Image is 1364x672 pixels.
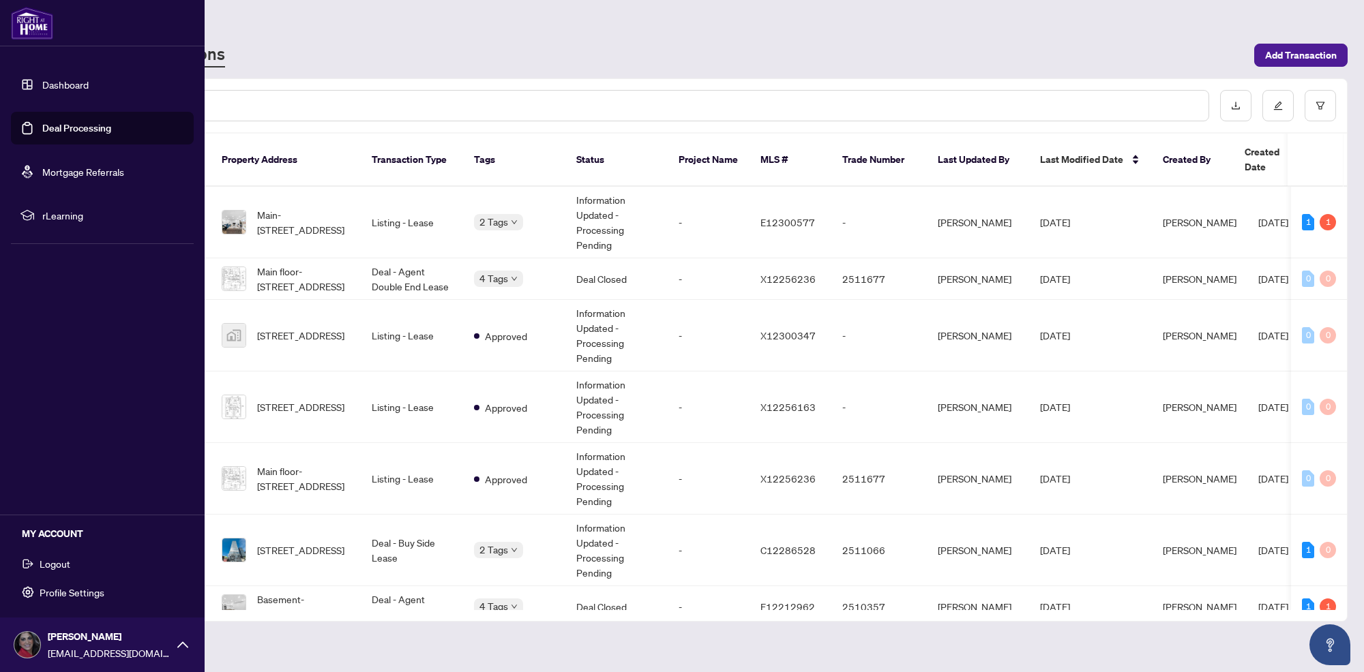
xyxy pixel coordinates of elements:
th: Created By [1152,134,1234,187]
td: Deal - Agent Double End Lease [361,586,463,628]
div: 0 [1302,327,1314,343]
span: filter [1316,101,1325,110]
td: Listing - Lease [361,443,463,515]
th: Trade Number [831,134,927,187]
img: thumbnail-img [222,267,246,290]
div: 0 [1302,399,1314,415]
span: [DATE] [1040,544,1070,556]
td: - [668,258,750,300]
div: 0 [1320,271,1336,287]
span: [DATE] [1258,329,1288,341]
span: [PERSON_NAME] [1163,472,1236,485]
span: [PERSON_NAME] [1163,216,1236,228]
td: - [831,300,927,371]
td: Deal Closed [565,586,668,628]
span: [PERSON_NAME] [1163,273,1236,285]
img: Profile Icon [14,632,40,658]
span: Logout [40,553,70,575]
button: edit [1262,90,1294,121]
span: down [511,219,518,226]
td: Deal - Buy Side Lease [361,515,463,586]
span: [DATE] [1258,544,1288,556]
button: Logout [11,552,194,575]
td: - [668,300,750,371]
span: X12256236 [760,273,816,285]
span: Last Modified Date [1040,152,1123,167]
span: [DATE] [1258,401,1288,413]
button: download [1220,90,1251,121]
span: [PERSON_NAME] [1163,544,1236,556]
td: Information Updated - Processing Pending [565,515,668,586]
th: Transaction Type [361,134,463,187]
th: Status [565,134,668,187]
td: - [668,515,750,586]
th: Created Date [1234,134,1329,187]
span: Profile Settings [40,581,104,603]
span: down [511,547,518,553]
td: Listing - Lease [361,187,463,258]
div: 0 [1320,542,1336,558]
span: down [511,603,518,610]
span: download [1231,101,1241,110]
div: 0 [1320,399,1336,415]
td: Deal - Agent Double End Lease [361,258,463,300]
span: [DATE] [1040,401,1070,413]
td: Information Updated - Processing Pending [565,443,668,515]
td: Information Updated - Processing Pending [565,371,668,443]
td: [PERSON_NAME] [927,515,1029,586]
td: [PERSON_NAME] [927,187,1029,258]
div: 1 [1320,598,1336,615]
div: 0 [1320,327,1336,343]
div: 0 [1320,470,1336,487]
td: [PERSON_NAME] [927,371,1029,443]
td: Listing - Lease [361,300,463,371]
span: Approved [485,472,527,487]
span: [PERSON_NAME] [1163,600,1236,613]
a: Dashboard [42,78,89,91]
span: [PERSON_NAME] [48,629,170,644]
span: [DATE] [1258,273,1288,285]
td: [PERSON_NAME] [927,443,1029,515]
span: Main floor-[STREET_ADDRESS] [257,264,350,294]
span: edit [1273,101,1283,110]
span: down [511,275,518,282]
td: 2511677 [831,258,927,300]
span: 4 Tags [479,271,508,286]
a: Mortgage Referrals [42,166,124,178]
span: rLearning [42,208,184,223]
td: 2511677 [831,443,927,515]
img: logo [11,7,53,40]
td: - [668,371,750,443]
span: [DATE] [1040,600,1070,613]
td: [PERSON_NAME] [927,258,1029,300]
a: Deal Processing [42,122,111,134]
span: [DATE] [1258,472,1288,485]
span: [STREET_ADDRESS] [257,399,344,414]
div: 0 [1302,470,1314,487]
span: Approved [485,329,527,343]
div: 1 [1302,598,1314,615]
img: thumbnail-img [222,538,246,562]
div: 0 [1302,271,1314,287]
span: Main floor-[STREET_ADDRESS] [257,463,350,493]
td: - [668,187,750,258]
span: [DATE] [1258,600,1288,613]
th: MLS # [750,134,831,187]
button: Profile Settings [11,581,194,604]
span: Created Date [1245,144,1302,174]
img: thumbnail-img [222,595,246,618]
span: [DATE] [1258,216,1288,228]
th: Property Address [211,134,361,187]
img: thumbnail-img [222,467,246,490]
span: [STREET_ADDRESS] [257,328,344,343]
td: - [831,187,927,258]
span: [PERSON_NAME] [1163,329,1236,341]
td: Listing - Lease [361,371,463,443]
span: X12256236 [760,472,816,485]
td: 2511066 [831,515,927,586]
span: E12300577 [760,216,815,228]
span: C12286528 [760,544,816,556]
th: Tags [463,134,565,187]
td: - [831,371,927,443]
button: Add Transaction [1254,44,1348,67]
